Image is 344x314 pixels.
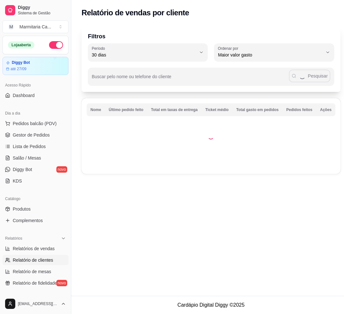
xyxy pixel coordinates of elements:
div: Catálogo [3,194,68,204]
a: Diggy Botnovo [3,164,68,175]
h2: Relatório de vendas por cliente [82,8,189,18]
div: Loja aberta [8,41,34,49]
a: Salão / Mesas [3,153,68,163]
button: [EMAIL_ADDRESS][DOMAIN_NAME] [3,296,68,311]
button: Ordenar porMaior valor gasto [214,43,334,61]
button: Select a team [3,20,68,33]
div: Dia a dia [3,108,68,118]
a: Relatório de clientes [3,255,68,265]
div: Marmitaria Ca ... [19,24,51,30]
span: Salão / Mesas [13,155,41,161]
span: Dashboard [13,92,35,99]
input: Buscar pelo nome ou telefone do cliente [92,76,289,82]
span: Relatório de mesas [13,268,51,275]
a: Relatórios de vendas [3,243,68,254]
a: Relatório de mesas [3,266,68,277]
span: [EMAIL_ADDRESS][DOMAIN_NAME] [18,301,58,306]
a: Complementos [3,215,68,226]
article: Diggy Bot [12,60,30,65]
a: Produtos [3,204,68,214]
span: Pedidos balcão (PDV) [13,120,57,127]
a: Diggy Botaté 27/09 [3,57,68,75]
span: Lista de Pedidos [13,143,46,150]
span: Produtos [13,206,31,212]
span: Complementos [13,217,43,224]
a: Gestor de Pedidos [3,130,68,140]
span: Sistema de Gestão [18,11,66,16]
span: Gestor de Pedidos [13,132,50,138]
div: Acesso Rápido [3,80,68,90]
label: Ordenar por [218,46,240,51]
span: Relatório de fidelidade [13,280,57,286]
label: Período [92,46,107,51]
span: Relatórios de vendas [13,245,55,252]
span: M [8,24,14,30]
span: Relatório de clientes [13,257,53,263]
button: Alterar Status [49,41,63,49]
button: Pedidos balcão (PDV) [3,118,68,129]
span: Relatórios [5,236,22,241]
div: Loading [208,133,214,139]
a: Lista de Pedidos [3,141,68,152]
span: Diggy [18,5,66,11]
p: Filtros [88,32,334,41]
span: KDS [13,178,22,184]
a: Dashboard [3,90,68,101]
a: KDS [3,176,68,186]
a: Relatório de fidelidadenovo [3,278,68,288]
span: Diggy Bot [13,166,32,173]
button: Período30 dias [88,43,208,61]
a: DiggySistema de Gestão [3,3,68,18]
article: até 27/09 [11,66,26,71]
span: 30 dias [92,52,196,58]
span: Maior valor gasto [218,52,322,58]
